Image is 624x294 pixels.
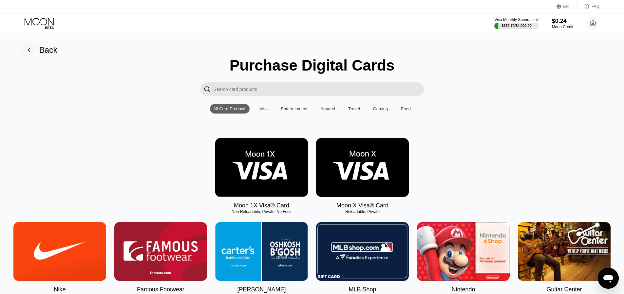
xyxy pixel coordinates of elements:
[345,104,363,114] div: Travel
[230,56,395,74] div: Purchase Digital Cards
[501,24,532,28] div: $359.70 / $4,000.00
[256,104,271,114] div: Visa
[215,209,308,214] div: Non-Reloadable, Private, No Fees
[336,202,388,209] div: Moon X Visa® Card
[348,106,360,111] div: Travel
[213,106,246,111] div: All Card Products
[281,106,307,111] div: Entertainment
[552,18,573,29] div: $0.24Moon Credit
[214,82,424,96] input: Search card products
[259,106,268,111] div: Visa
[592,4,599,9] div: FAQ
[401,106,411,111] div: Food
[552,25,573,29] div: Moon Credit
[210,104,250,114] div: All Card Products
[373,106,388,111] div: Gaming
[200,82,214,96] div: 
[563,4,569,9] div: EN
[494,17,539,29] div: Visa Monthly Spend Limit$359.70/$4,000.00
[552,18,573,25] div: $0.24
[317,104,338,114] div: Apparel
[546,286,582,293] div: Guitar Center
[451,286,475,293] div: Nintendo
[277,104,311,114] div: Entertainment
[22,43,58,56] div: Back
[316,209,409,214] div: Reloadable, Private
[234,202,289,209] div: Moon 1X Visa® Card
[398,104,414,114] div: Food
[137,286,184,293] div: Famous Footwear
[349,286,376,293] div: MLB Shop
[54,286,66,293] div: Nike
[320,106,335,111] div: Apparel
[204,85,210,93] div: 
[557,3,577,10] div: EN
[39,45,58,55] div: Back
[598,268,619,289] iframe: Button to launch messaging window
[577,3,599,10] div: FAQ
[237,286,286,293] div: [PERSON_NAME]
[370,104,391,114] div: Gaming
[494,17,539,22] div: Visa Monthly Spend Limit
